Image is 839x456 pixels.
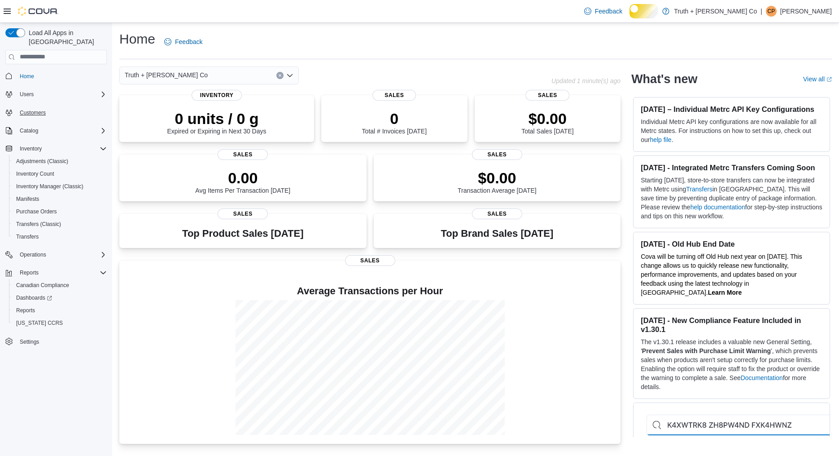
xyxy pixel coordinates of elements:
[741,374,783,381] a: Documentation
[195,169,290,194] div: Avg Items Per Transaction [DATE]
[13,156,72,167] a: Adjustments (Classic)
[25,28,107,46] span: Load All Apps in [GEOGRAPHIC_DATA]
[641,239,822,248] h3: [DATE] - Old Hub End Date
[641,163,822,172] h3: [DATE] - Integrated Metrc Transfers Coming Soon
[218,149,268,160] span: Sales
[20,127,38,134] span: Catalog
[9,155,110,168] button: Adjustments (Classic)
[372,90,416,101] span: Sales
[521,110,573,135] div: Total Sales [DATE]
[581,2,626,20] a: Feedback
[13,206,107,217] span: Purchase Orders
[13,305,39,316] a: Reports
[631,72,697,86] h2: What's new
[2,266,110,279] button: Reports
[641,337,822,391] p: The v1.30.1 release includes a valuable new General Setting, ' ', which prevents sales when produ...
[13,219,107,230] span: Transfers (Classic)
[9,168,110,180] button: Inventory Count
[526,90,570,101] span: Sales
[16,170,54,177] span: Inventory Count
[690,204,745,211] a: help documentation
[20,91,34,98] span: Users
[760,6,762,17] p: |
[119,30,155,48] h1: Home
[5,66,107,372] nav: Complex example
[686,186,712,193] a: Transfers
[13,280,107,291] span: Canadian Compliance
[20,251,46,258] span: Operations
[521,110,573,128] p: $0.00
[13,181,87,192] a: Inventory Manager (Classic)
[16,208,57,215] span: Purchase Orders
[768,6,775,17] span: CP
[20,109,46,116] span: Customers
[9,292,110,304] a: Dashboards
[16,71,38,82] a: Home
[16,267,107,278] span: Reports
[2,335,110,348] button: Settings
[2,124,110,137] button: Catalog
[175,37,202,46] span: Feedback
[16,195,39,203] span: Manifests
[13,292,56,303] a: Dashboards
[650,136,671,143] a: help file
[276,72,284,79] button: Clear input
[9,193,110,205] button: Manifests
[641,176,822,221] p: Starting [DATE], store-to-store transfers can now be integrated with Metrc using in [GEOGRAPHIC_D...
[13,219,65,230] a: Transfers (Classic)
[9,205,110,218] button: Purchase Orders
[641,316,822,334] h3: [DATE] - New Compliance Feature Included in v1.30.1
[13,292,107,303] span: Dashboards
[16,294,52,301] span: Dashboards
[16,221,61,228] span: Transfers (Classic)
[629,4,658,18] input: Dark Mode
[13,305,107,316] span: Reports
[16,143,45,154] button: Inventory
[826,77,832,82] svg: External link
[9,304,110,317] button: Reports
[13,168,58,179] a: Inventory Count
[16,249,107,260] span: Operations
[167,110,267,128] p: 0 units / 0 g
[16,89,37,100] button: Users
[16,107,107,118] span: Customers
[20,269,39,276] span: Reports
[16,125,42,136] button: Catalog
[551,77,621,84] p: Updated 1 minute(s) ago
[458,169,537,194] div: Transaction Average [DATE]
[13,194,43,204] a: Manifests
[641,253,802,296] span: Cova will be turning off Old Hub next year on [DATE]. This change allows us to quickly release ne...
[127,286,613,297] h4: Average Transactions per Hour
[9,279,110,292] button: Canadian Compliance
[2,70,110,83] button: Home
[2,88,110,101] button: Users
[20,338,39,345] span: Settings
[766,6,777,17] div: Cindy Pendergast
[472,208,522,219] span: Sales
[345,255,395,266] span: Sales
[20,73,34,80] span: Home
[16,233,39,240] span: Transfers
[458,169,537,187] p: $0.00
[16,307,35,314] span: Reports
[16,158,68,165] span: Adjustments (Classic)
[641,105,822,114] h3: [DATE] – Individual Metrc API Key Configurations
[286,72,293,79] button: Open list of options
[13,156,107,167] span: Adjustments (Classic)
[13,231,107,242] span: Transfers
[9,317,110,329] button: [US_STATE] CCRS
[708,289,742,296] a: Learn More
[16,89,107,100] span: Users
[9,230,110,243] button: Transfers
[16,267,42,278] button: Reports
[182,228,303,239] h3: Top Product Sales [DATE]
[16,143,107,154] span: Inventory
[16,183,83,190] span: Inventory Manager (Classic)
[16,336,43,347] a: Settings
[641,117,822,144] p: Individual Metrc API key configurations are now available for all Metrc states. For instructions ...
[595,7,622,16] span: Feedback
[125,70,208,80] span: Truth + [PERSON_NAME] Co
[13,181,107,192] span: Inventory Manager (Classic)
[13,206,61,217] a: Purchase Orders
